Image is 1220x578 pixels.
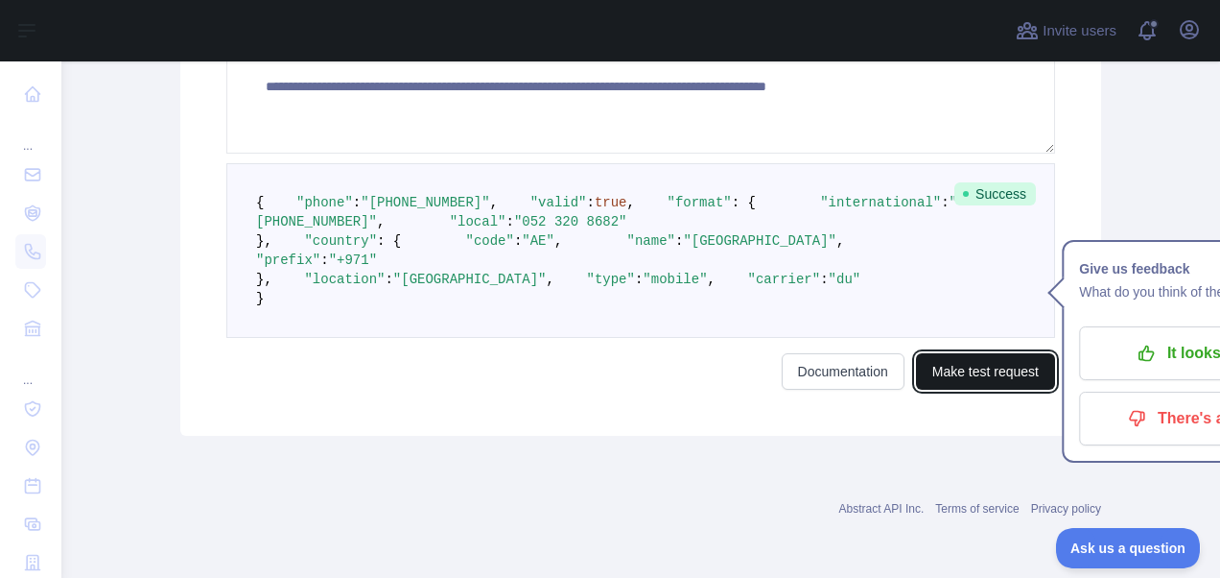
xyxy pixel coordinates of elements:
[514,214,627,229] span: "052 320 8682"
[320,253,328,268] span: :
[554,233,562,249] span: ,
[256,233,272,249] span: },
[530,195,587,210] span: "valid"
[353,195,361,210] span: :
[256,195,264,210] span: {
[256,253,320,268] span: "prefix"
[586,195,594,210] span: :
[782,353,904,390] a: Documentation
[522,233,554,249] span: "AE"
[361,195,489,210] span: "[PHONE_NUMBER]"
[829,272,861,287] span: "du"
[490,195,498,210] span: ,
[296,195,353,210] span: "phone"
[393,272,547,287] span: "[GEOGRAPHIC_DATA]"
[256,272,272,287] span: },
[935,502,1019,516] a: Terms of service
[1043,20,1116,42] span: Invite users
[329,253,377,268] span: "+971"
[627,195,635,210] span: ,
[377,233,401,249] span: : {
[941,195,949,210] span: :
[450,214,506,229] span: "local"
[916,353,1055,390] button: Make test request
[820,195,941,210] span: "international"
[683,233,836,249] span: "[GEOGRAPHIC_DATA]"
[643,272,707,287] span: "mobile"
[1012,15,1120,46] button: Invite users
[385,272,392,287] span: :
[836,233,844,249] span: ,
[505,214,513,229] span: :
[1056,528,1201,568] iframe: Toggle Customer Support
[627,233,675,249] span: "name"
[668,195,732,210] span: "format"
[15,349,46,388] div: ...
[546,272,553,287] span: ,
[377,214,385,229] span: ,
[304,233,377,249] span: "country"
[514,233,522,249] span: :
[635,272,643,287] span: :
[1031,502,1101,516] a: Privacy policy
[820,272,828,287] span: :
[708,272,716,287] span: ,
[595,195,627,210] span: true
[839,502,925,516] a: Abstract API Inc.
[748,272,821,287] span: "carrier"
[465,233,513,249] span: "code"
[732,195,756,210] span: : {
[587,272,635,287] span: "type"
[675,233,683,249] span: :
[954,182,1036,205] span: Success
[15,115,46,154] div: ...
[256,291,264,306] span: }
[304,272,385,287] span: "location"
